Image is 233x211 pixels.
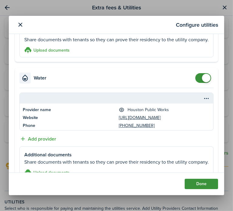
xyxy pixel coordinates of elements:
button: Done [185,179,218,189]
p: Houston Public Works [128,107,169,113]
table-title: Website [23,114,38,121]
button: Open menu [203,95,210,102]
modal-title: Configure utilities [176,19,218,31]
p: Share documents with tenants so they can prove their residency to the utility company. [24,158,209,166]
button: Close modal [16,21,24,29]
a: [URL][DOMAIN_NAME] [119,114,161,121]
h3: Upload documents [33,47,70,53]
table-title: Provider name [23,107,51,113]
a: [PHONE_NUMBER] [119,122,155,129]
h4: Water [34,74,46,82]
p: Additional documents [24,151,209,158]
button: Add provider [19,135,56,143]
table-title: Phone [23,122,35,129]
p: Share documents with tenants so they can prove their residency to the utility company. [24,36,209,43]
h3: Upload documents [33,169,70,176]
